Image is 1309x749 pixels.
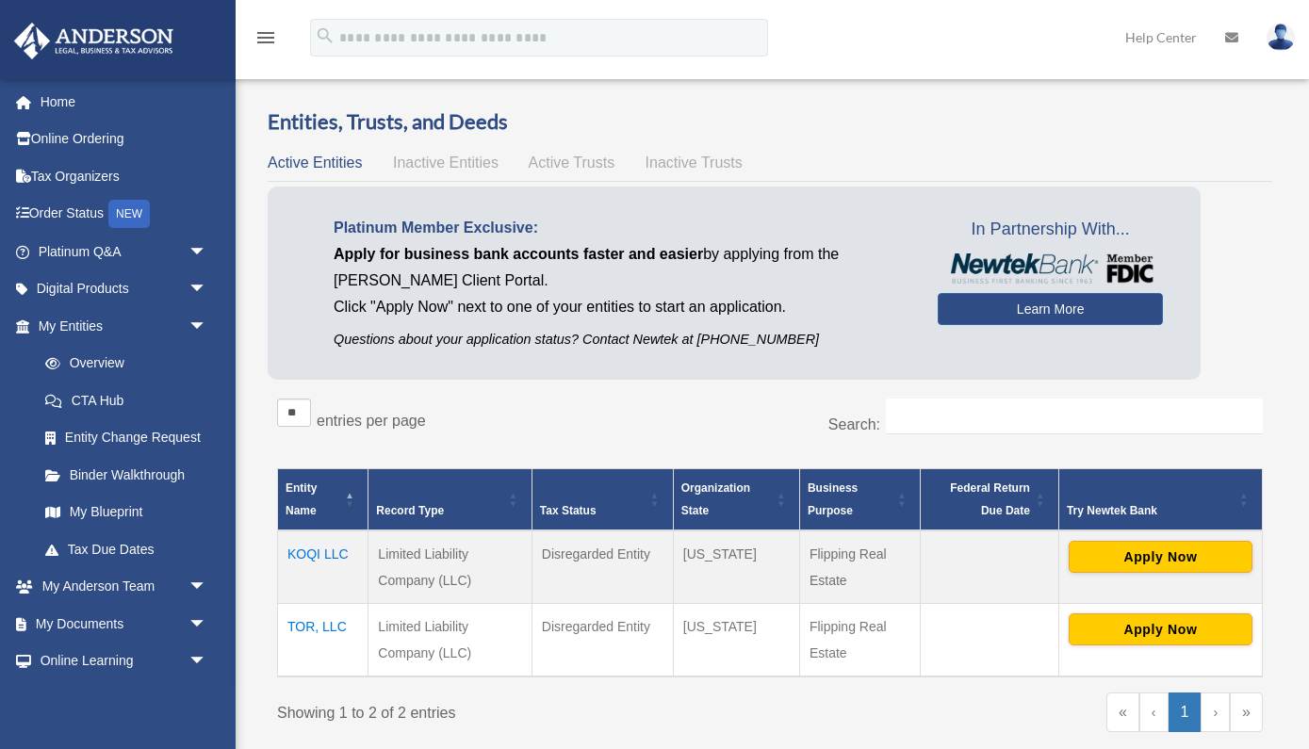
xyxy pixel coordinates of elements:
a: Learn More [938,293,1163,325]
a: Online Learningarrow_drop_down [13,643,236,680]
span: arrow_drop_down [188,605,226,643]
a: Tax Due Dates [26,530,226,568]
a: Last [1230,692,1263,732]
p: by applying from the [PERSON_NAME] Client Portal. [334,241,909,294]
div: Showing 1 to 2 of 2 entries [277,692,756,726]
th: Record Type: Activate to sort [368,468,532,530]
p: Questions about your application status? Contact Newtek at [PHONE_NUMBER] [334,328,909,351]
td: TOR, LLC [278,603,368,676]
span: arrow_drop_down [188,307,226,346]
th: Business Purpose: Activate to sort [799,468,920,530]
th: Tax Status: Activate to sort [532,468,673,530]
th: Try Newtek Bank : Activate to sort [1058,468,1262,530]
span: arrow_drop_down [188,679,226,718]
a: menu [254,33,277,49]
td: Limited Liability Company (LLC) [368,603,532,676]
a: Online Ordering [13,121,236,158]
a: My Documentsarrow_drop_down [13,605,236,643]
span: Active Entities [268,155,362,171]
i: search [315,25,335,46]
a: CTA Hub [26,382,226,419]
span: Record Type [376,504,444,517]
a: First [1106,692,1139,732]
button: Apply Now [1069,541,1252,573]
span: Organization State [681,481,750,517]
td: Disregarded Entity [532,603,673,676]
a: Platinum Q&Aarrow_drop_down [13,233,236,270]
a: Digital Productsarrow_drop_down [13,270,236,308]
a: 1 [1169,692,1202,732]
i: menu [254,26,277,49]
label: entries per page [317,413,426,429]
button: Apply Now [1069,613,1252,645]
div: Try Newtek Bank [1067,499,1234,522]
p: Click "Apply Now" next to one of your entities to start an application. [334,294,909,320]
span: Active Trusts [529,155,615,171]
label: Search: [828,416,880,432]
img: User Pic [1267,24,1295,51]
td: Flipping Real Estate [799,530,920,604]
span: Inactive Entities [393,155,499,171]
a: Order StatusNEW [13,195,236,234]
img: NewtekBankLogoSM.png [947,253,1154,284]
a: Overview [26,345,217,383]
span: Federal Return Due Date [950,481,1030,517]
a: My Blueprint [26,494,226,531]
img: Anderson Advisors Platinum Portal [8,23,179,59]
a: My Anderson Teamarrow_drop_down [13,568,236,606]
div: NEW [108,200,150,228]
td: Limited Liability Company (LLC) [368,530,532,604]
td: Disregarded Entity [532,530,673,604]
td: Flipping Real Estate [799,603,920,676]
th: Entity Name: Activate to invert sorting [278,468,368,530]
span: Entity Name [286,481,317,517]
span: arrow_drop_down [188,270,226,309]
a: Home [13,83,236,121]
span: Apply for business bank accounts faster and easier [334,246,703,262]
td: [US_STATE] [673,603,799,676]
span: arrow_drop_down [188,643,226,681]
a: My Entitiesarrow_drop_down [13,307,226,345]
th: Organization State: Activate to sort [673,468,799,530]
span: arrow_drop_down [188,568,226,607]
span: Tax Status [540,504,597,517]
span: Inactive Trusts [646,155,743,171]
a: Tax Organizers [13,157,236,195]
a: Billingarrow_drop_down [13,679,236,717]
h3: Entities, Trusts, and Deeds [268,107,1272,137]
th: Federal Return Due Date: Activate to sort [921,468,1059,530]
span: arrow_drop_down [188,233,226,271]
td: [US_STATE] [673,530,799,604]
span: In Partnership With... [938,215,1163,245]
p: Platinum Member Exclusive: [334,215,909,241]
td: KOQI LLC [278,530,368,604]
a: Binder Walkthrough [26,456,226,494]
a: Previous [1139,692,1169,732]
a: Next [1201,692,1230,732]
span: Business Purpose [808,481,858,517]
a: Entity Change Request [26,419,226,457]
